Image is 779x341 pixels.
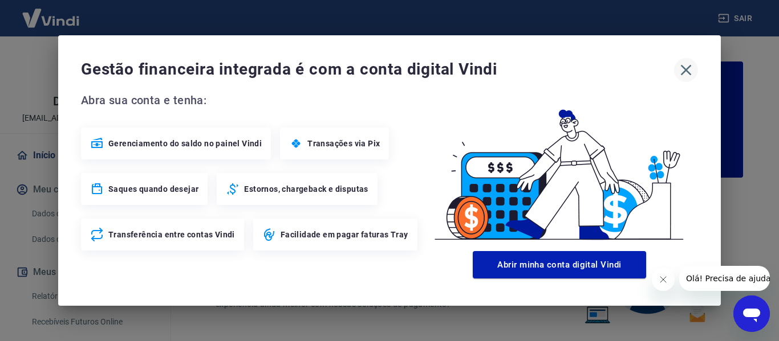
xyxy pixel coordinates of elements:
[108,183,198,195] span: Saques quando desejar
[307,138,380,149] span: Transações via Pix
[81,91,421,109] span: Abra sua conta e tenha:
[421,91,698,246] img: Good Billing
[244,183,368,195] span: Estornos, chargeback e disputas
[108,229,235,240] span: Transferência entre contas Vindi
[679,266,770,291] iframe: Mensagem da empresa
[733,295,770,332] iframe: Botão para abrir a janela de mensagens
[281,229,408,240] span: Facilidade em pagar faturas Tray
[473,251,646,278] button: Abrir minha conta digital Vindi
[7,8,96,17] span: Olá! Precisa de ajuda?
[108,138,262,149] span: Gerenciamento do saldo no painel Vindi
[652,268,675,291] iframe: Fechar mensagem
[81,58,674,81] span: Gestão financeira integrada é com a conta digital Vindi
